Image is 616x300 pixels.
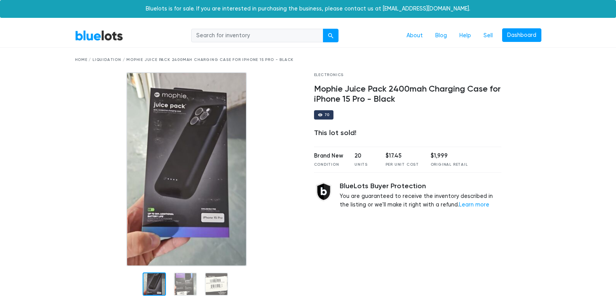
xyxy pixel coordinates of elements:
img: buyer_protection_shield-3b65640a83011c7d3ede35a8e5a80bfdfaa6a97447f0071c1475b91a4b0b3d01.png [314,182,333,201]
a: About [400,28,429,43]
h4: Mophie Juice Pack 2400mah Charging Case for iPhone 15 Pro - Black [314,84,502,104]
div: Electronics [314,72,502,78]
a: Help [453,28,477,43]
a: Learn more [459,201,489,208]
div: Brand New [314,152,343,160]
div: Per Unit Cost [386,162,419,168]
div: Home / Liquidation / Mophie Juice Pack 2400mah Charging Case for iPhone 15 Pro - Black [75,57,541,63]
h5: BlueLots Buyer Protection [340,182,502,191]
a: Dashboard [502,28,541,42]
div: Original Retail [431,162,468,168]
input: Search for inventory [191,29,323,43]
a: Sell [477,28,499,43]
div: 20 [354,152,374,160]
img: e373d9b6-0f3d-4e39-840c-473fe3f2b804-1753726949.jpg [126,72,247,266]
a: Blog [429,28,453,43]
div: Condition [314,162,343,168]
a: BlueLots [75,30,123,41]
div: $1,999 [431,152,468,160]
div: $17.45 [386,152,419,160]
div: 70 [325,113,330,117]
div: Units [354,162,374,168]
div: This lot sold! [314,129,502,137]
div: You are guaranteed to receive the inventory described in the listing or we'll make it right with ... [340,182,502,209]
